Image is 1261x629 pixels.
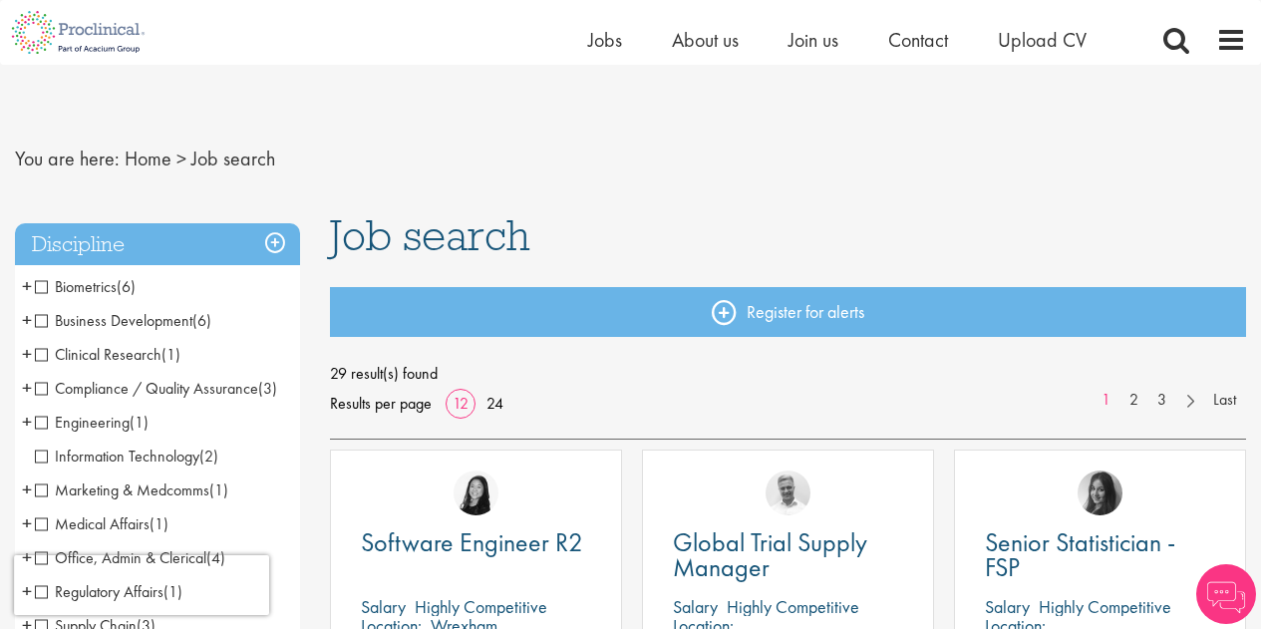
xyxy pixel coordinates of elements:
[199,446,218,467] span: (2)
[22,542,32,572] span: +
[258,378,277,399] span: (3)
[35,412,149,433] span: Engineering
[15,146,120,171] span: You are here:
[588,27,622,53] a: Jobs
[35,547,225,568] span: Office, Admin & Clerical
[1092,389,1120,412] a: 1
[161,344,180,365] span: (1)
[673,595,718,618] span: Salary
[35,446,199,467] span: Information Technology
[176,146,186,171] span: >
[330,287,1246,337] a: Register for alerts
[35,378,258,399] span: Compliance / Quality Assurance
[1039,595,1171,618] p: Highly Competitive
[206,547,225,568] span: (4)
[454,471,498,515] img: Numhom Sudsok
[35,310,192,331] span: Business Development
[22,508,32,538] span: +
[35,513,150,534] span: Medical Affairs
[672,27,739,53] a: About us
[330,389,432,419] span: Results per page
[361,530,591,555] a: Software Engineer R2
[209,479,228,500] span: (1)
[35,412,130,433] span: Engineering
[35,310,211,331] span: Business Development
[35,479,209,500] span: Marketing & Medcomms
[22,373,32,403] span: +
[1203,389,1246,412] a: Last
[35,276,136,297] span: Biometrics
[14,555,269,615] iframe: reCAPTCHA
[22,339,32,369] span: +
[35,479,228,500] span: Marketing & Medcomms
[361,595,406,618] span: Salary
[998,27,1087,53] a: Upload CV
[330,359,1246,389] span: 29 result(s) found
[673,525,867,584] span: Global Trial Supply Manager
[15,223,300,266] h3: Discipline
[1119,389,1148,412] a: 2
[788,27,838,53] a: Join us
[673,530,903,580] a: Global Trial Supply Manager
[479,393,510,414] a: 24
[985,530,1215,580] a: Senior Statistician - FSP
[22,407,32,437] span: +
[985,525,1175,584] span: Senior Statistician - FSP
[1078,471,1122,515] img: Heidi Hennigan
[130,412,149,433] span: (1)
[192,310,211,331] span: (6)
[35,276,117,297] span: Biometrics
[22,474,32,504] span: +
[35,446,218,467] span: Information Technology
[22,305,32,335] span: +
[191,146,275,171] span: Job search
[22,271,32,301] span: +
[727,595,859,618] p: Highly Competitive
[361,525,583,559] span: Software Engineer R2
[35,378,277,399] span: Compliance / Quality Assurance
[415,595,547,618] p: Highly Competitive
[35,344,161,365] span: Clinical Research
[35,344,180,365] span: Clinical Research
[330,208,530,262] span: Job search
[446,393,475,414] a: 12
[117,276,136,297] span: (6)
[150,513,168,534] span: (1)
[125,146,171,171] a: breadcrumb link
[888,27,948,53] a: Contact
[1196,564,1256,624] img: Chatbot
[766,471,810,515] img: Joshua Bye
[35,513,168,534] span: Medical Affairs
[1147,389,1176,412] a: 3
[985,595,1030,618] span: Salary
[35,547,206,568] span: Office, Admin & Clerical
